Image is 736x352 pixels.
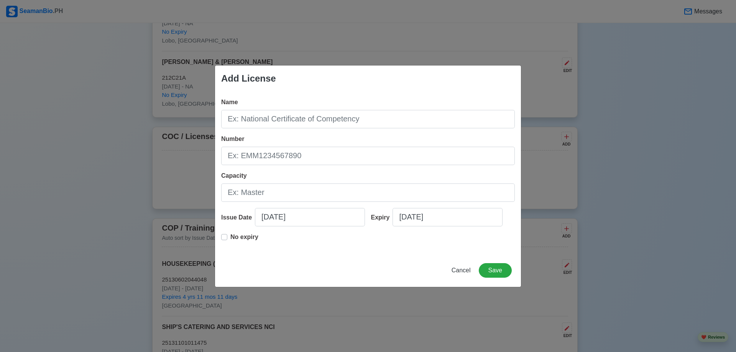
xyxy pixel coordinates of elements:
[221,99,238,105] span: Name
[221,136,244,142] span: Number
[221,72,276,85] div: Add License
[452,267,471,273] span: Cancel
[447,263,476,278] button: Cancel
[221,213,255,222] div: Issue Date
[221,172,247,179] span: Capacity
[479,263,512,278] button: Save
[221,147,515,165] input: Ex: EMM1234567890
[371,213,393,222] div: Expiry
[221,110,515,128] input: Ex: National Certificate of Competency
[221,183,515,202] input: Ex: Master
[230,232,258,242] p: No expiry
